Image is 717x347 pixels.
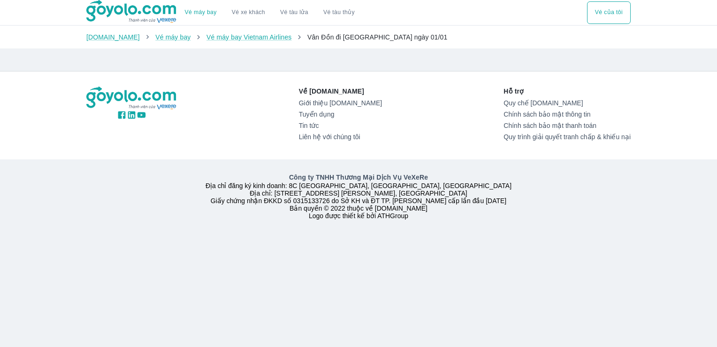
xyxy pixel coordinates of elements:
[299,122,382,129] a: Tin tức
[86,87,177,110] img: logo
[587,1,631,24] div: choose transportation mode
[81,173,636,220] div: Địa chỉ đăng ký kinh doanh: 8C [GEOGRAPHIC_DATA], [GEOGRAPHIC_DATA], [GEOGRAPHIC_DATA] Địa chỉ: [...
[316,1,362,24] button: Vé tàu thủy
[299,99,382,107] a: Giới thiệu [DOMAIN_NAME]
[587,1,631,24] button: Vé của tôi
[86,33,140,41] a: [DOMAIN_NAME]
[232,9,265,16] a: Vé xe khách
[503,87,631,96] p: Hỗ trợ
[299,133,382,141] a: Liên hệ với chúng tôi
[503,110,631,118] a: Chính sách bảo mật thông tin
[185,9,217,16] a: Vé máy bay
[273,1,316,24] a: Vé tàu lửa
[88,173,629,182] p: Công ty TNHH Thương Mại Dịch Vụ VeXeRe
[299,87,382,96] p: Về [DOMAIN_NAME]
[86,32,631,42] nav: breadcrumb
[177,1,362,24] div: choose transportation mode
[307,33,447,41] span: Vân Đồn đi [GEOGRAPHIC_DATA] ngày 01/01
[503,122,631,129] a: Chính sách bảo mật thanh toán
[503,133,631,141] a: Quy trình giải quyết tranh chấp & khiếu nại
[299,110,382,118] a: Tuyển dụng
[206,33,292,41] a: Vé máy bay Vietnam Airlines
[155,33,191,41] a: Vé máy bay
[503,99,631,107] a: Quy chế [DOMAIN_NAME]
